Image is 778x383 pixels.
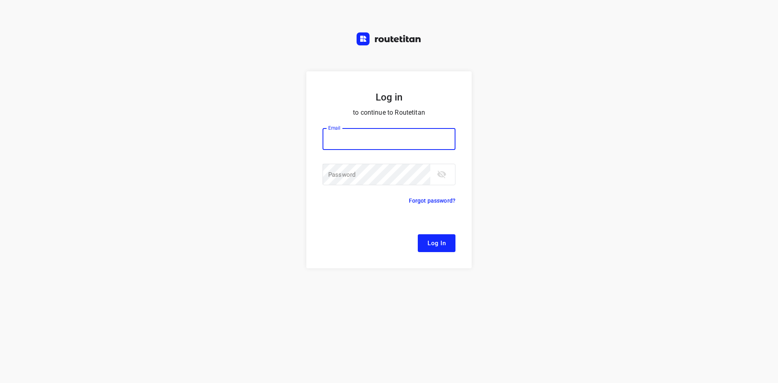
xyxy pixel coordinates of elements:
[323,107,455,118] p: to continue to Routetitan
[427,238,446,248] span: Log In
[323,91,455,104] h5: Log in
[409,196,455,205] p: Forgot password?
[357,32,421,45] img: Routetitan
[434,166,450,182] button: toggle password visibility
[418,234,455,252] button: Log In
